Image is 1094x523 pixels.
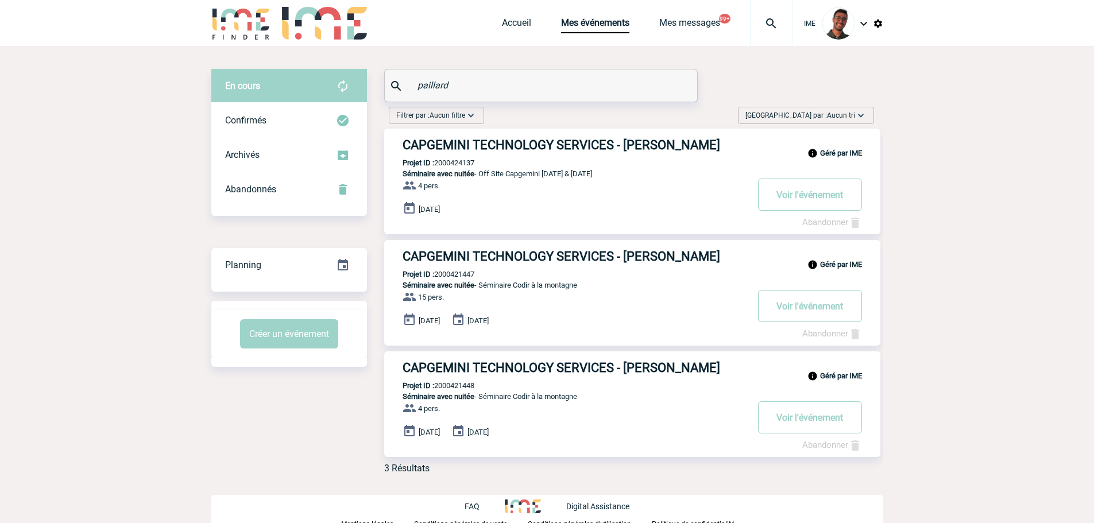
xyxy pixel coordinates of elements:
[225,184,276,195] span: Abandonnés
[403,361,747,375] h3: CAPGEMINI TECHNOLOGY SERVICES - [PERSON_NAME]
[403,392,474,401] span: Séminaire avec nuitée
[384,169,747,178] p: - Off Site Capgemini [DATE] & [DATE]
[384,381,474,390] p: 2000421448
[403,381,434,390] b: Projet ID :
[566,502,629,511] p: Digital Assistance
[418,293,444,301] span: 15 pers.
[419,428,440,436] span: [DATE]
[802,217,862,227] a: Abandonner
[415,77,670,94] input: Rechercher un événement par son nom
[418,181,440,190] span: 4 pers.
[384,281,747,289] p: - Séminaire Codir à la montagne
[384,392,747,401] p: - Séminaire Codir à la montagne
[467,316,489,325] span: [DATE]
[384,138,880,152] a: CAPGEMINI TECHNOLOGY SERVICES - [PERSON_NAME]
[384,270,474,278] p: 2000421447
[758,179,862,211] button: Voir l'événement
[822,7,855,40] img: 124970-0.jpg
[758,401,862,433] button: Voir l'événement
[758,290,862,322] button: Voir l'événement
[467,428,489,436] span: [DATE]
[502,17,531,33] a: Accueil
[659,17,720,33] a: Mes messages
[802,328,862,339] a: Abandonner
[403,270,434,278] b: Projet ID :
[384,463,430,474] div: 3 Résultats
[465,502,480,511] p: FAQ
[403,138,747,152] h3: CAPGEMINI TECHNOLOGY SERVICES - [PERSON_NAME]
[465,110,477,121] img: baseline_expand_more_white_24dp-b.png
[225,149,260,160] span: Archivés
[827,111,855,119] span: Aucun tri
[419,316,440,325] span: [DATE]
[211,138,367,172] div: Retrouvez ici tous les événements que vous avez décidé d'archiver
[419,205,440,214] span: [DATE]
[225,115,266,126] span: Confirmés
[225,259,261,270] span: Planning
[855,110,867,121] img: baseline_expand_more_white_24dp-b.png
[719,14,730,24] button: 99+
[804,20,815,28] span: IME
[807,259,818,270] img: info_black_24dp.svg
[418,404,440,413] span: 4 pers.
[211,69,367,103] div: Retrouvez ici tous vos évènements avant confirmation
[384,361,880,375] a: CAPGEMINI TECHNOLOGY SERVICES - [PERSON_NAME]
[211,248,367,282] div: Retrouvez ici tous vos événements organisés par date et état d'avancement
[820,149,862,157] b: Géré par IME
[211,172,367,207] div: Retrouvez ici tous vos événements annulés
[430,111,465,119] span: Aucun filtre
[561,17,629,33] a: Mes événements
[403,281,474,289] span: Séminaire avec nuitée
[384,249,880,264] a: CAPGEMINI TECHNOLOGY SERVICES - [PERSON_NAME]
[396,110,465,121] span: Filtrer par :
[807,371,818,381] img: info_black_24dp.svg
[465,500,505,511] a: FAQ
[505,499,540,513] img: http://www.idealmeetingsevents.fr/
[403,169,474,178] span: Séminaire avec nuitée
[240,319,338,348] button: Créer un événement
[745,110,855,121] span: [GEOGRAPHIC_DATA] par :
[802,440,862,450] a: Abandonner
[225,80,260,91] span: En cours
[820,260,862,269] b: Géré par IME
[820,371,862,380] b: Géré par IME
[403,158,434,167] b: Projet ID :
[384,158,474,167] p: 2000424137
[211,247,367,281] a: Planning
[807,148,818,158] img: info_black_24dp.svg
[403,249,747,264] h3: CAPGEMINI TECHNOLOGY SERVICES - [PERSON_NAME]
[211,7,271,40] img: IME-Finder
